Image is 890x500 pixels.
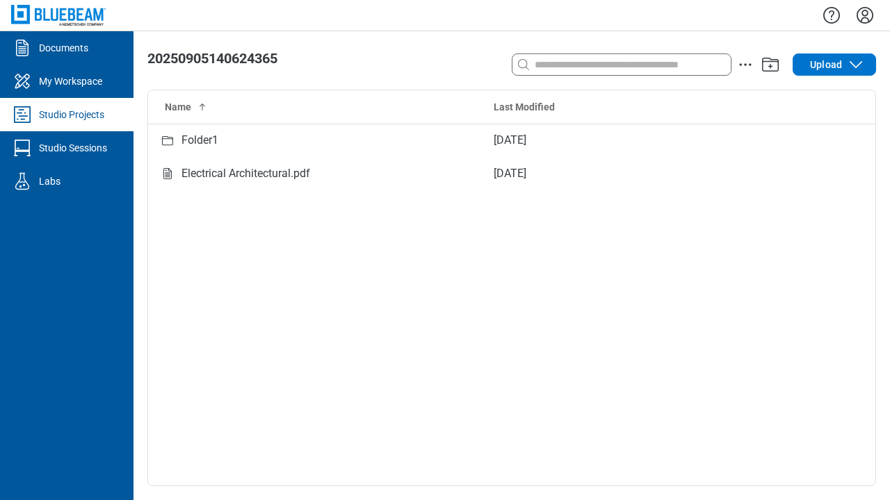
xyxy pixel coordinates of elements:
button: Add [759,53,782,76]
div: Electrical Architectural.pdf [181,165,310,183]
div: Last Modified [494,100,791,114]
svg: Labs [11,170,33,192]
td: [DATE] [483,157,802,190]
button: Upload [793,53,876,76]
div: Folder1 [181,132,218,149]
table: Studio items table [148,90,875,190]
div: Studio Projects [39,108,104,122]
span: 20250905140624365 [147,50,277,67]
svg: Documents [11,37,33,59]
div: Name [165,100,471,114]
span: Upload [810,58,842,72]
div: My Workspace [39,74,102,88]
td: [DATE] [483,124,802,157]
div: Studio Sessions [39,141,107,155]
svg: My Workspace [11,70,33,92]
button: Settings [854,3,876,27]
button: action-menu [737,56,754,73]
div: Documents [39,41,88,55]
svg: Studio Sessions [11,137,33,159]
div: Labs [39,174,60,188]
img: Bluebeam, Inc. [11,5,106,25]
svg: Studio Projects [11,103,33,126]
